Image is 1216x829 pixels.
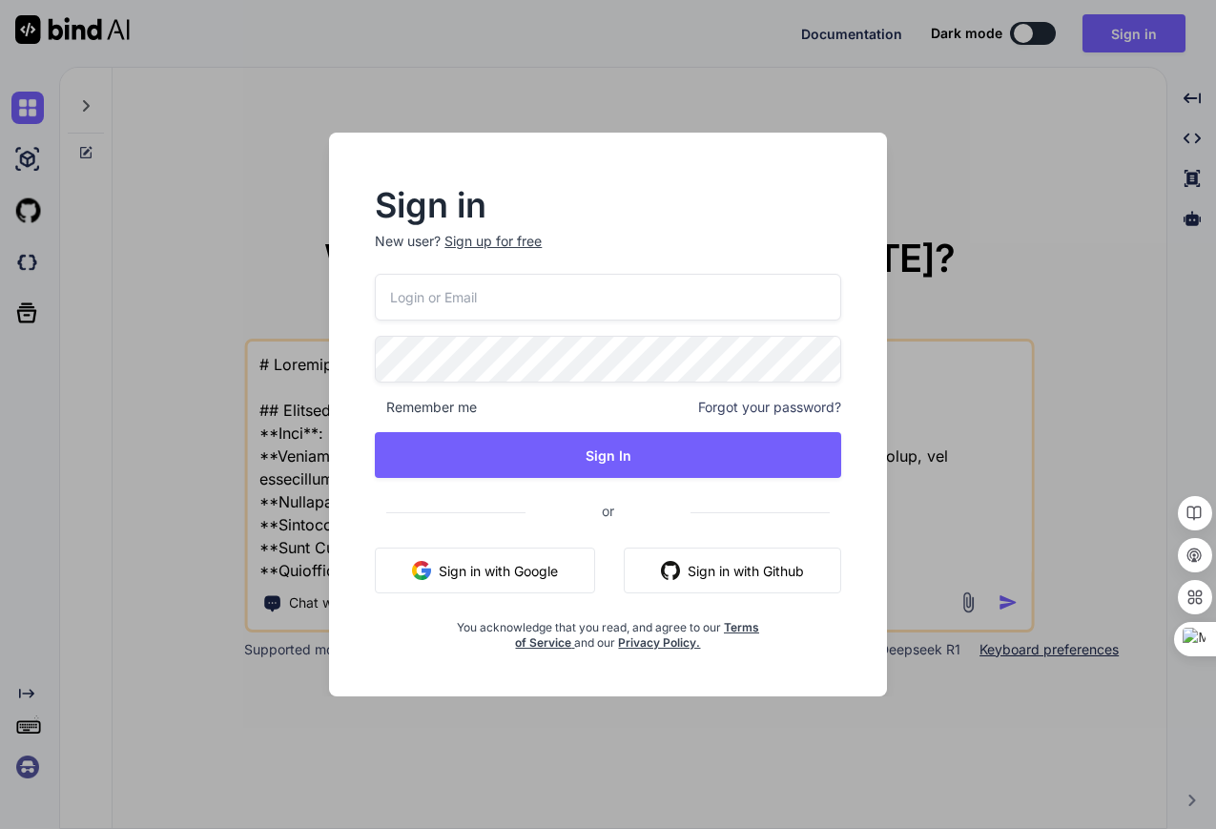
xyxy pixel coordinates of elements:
[375,398,477,417] span: Remember me
[698,398,841,417] span: Forgot your password?
[412,561,431,580] img: google
[375,190,840,220] h2: Sign in
[375,274,840,321] input: Login or Email
[515,620,759,650] a: Terms of Service
[375,548,595,593] button: Sign in with Google
[618,635,700,650] a: Privacy Policy.
[526,487,690,534] span: or
[444,232,542,251] div: Sign up for free
[375,232,840,274] p: New user?
[624,548,841,593] button: Sign in with Github
[453,609,764,651] div: You acknowledge that you read, and agree to our and our
[375,432,840,478] button: Sign In
[661,561,680,580] img: github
